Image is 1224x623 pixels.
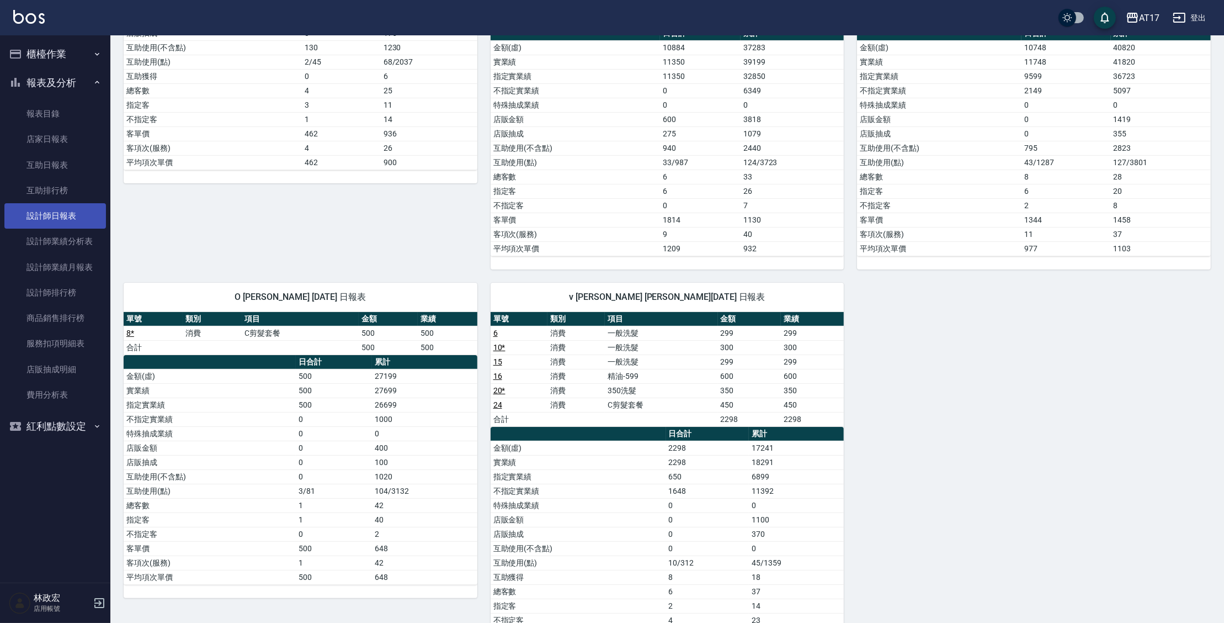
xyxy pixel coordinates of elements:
td: 2298 [718,412,781,426]
td: 0 [749,541,844,556]
td: 1100 [749,513,844,527]
td: 11392 [749,484,844,498]
td: 275 [660,126,741,141]
td: 40 [741,227,844,241]
td: 2298 [666,441,749,455]
td: 1 [296,556,372,570]
th: 項目 [242,312,359,326]
td: 0 [1021,126,1110,141]
a: 24 [493,400,502,409]
td: 42 [372,556,477,570]
td: 客項次(服務) [491,227,661,241]
td: 500 [296,541,372,556]
td: 平均項次單價 [124,155,302,170]
td: 28 [1111,170,1211,184]
th: 業績 [418,312,477,326]
a: 設計師業績分析表 [4,229,106,254]
td: 2298 [666,455,749,469]
td: 1 [296,498,372,513]
td: 355 [1111,126,1211,141]
td: 1230 [381,40,477,55]
td: 299 [781,326,844,340]
td: 14 [381,112,477,126]
button: 櫃檯作業 [4,40,106,68]
td: 實業績 [857,55,1021,69]
a: 費用分析表 [4,382,106,408]
th: 金額 [359,312,418,326]
a: 16 [493,372,502,381]
td: 5097 [1111,83,1211,98]
td: 932 [741,241,844,256]
td: 精油-599 [605,369,718,383]
td: 客項次(服務) [857,227,1021,241]
td: 特殊抽成業績 [124,426,296,441]
td: 互助使用(不含點) [857,141,1021,155]
td: 300 [781,340,844,355]
td: 11350 [660,69,741,83]
td: 客單價 [124,126,302,141]
td: 500 [296,398,372,412]
td: 11748 [1021,55,1110,69]
a: 報表目錄 [4,101,106,126]
td: 指定客 [857,184,1021,198]
td: 648 [372,541,477,556]
td: 0 [660,83,741,98]
td: 店販抽成 [491,126,661,141]
td: 0 [296,455,372,469]
td: 0 [660,98,741,112]
td: 指定實業績 [857,69,1021,83]
td: 648 [372,570,477,584]
td: 不指定實業績 [491,83,661,98]
td: 17241 [749,441,844,455]
td: 消費 [183,326,242,340]
td: 100 [372,455,477,469]
td: 指定實業績 [491,69,661,83]
td: 合計 [124,340,183,355]
td: 一般洗髮 [605,340,718,355]
td: 互助使用(點) [491,155,661,170]
td: 8 [1111,198,1211,213]
td: 977 [1021,241,1110,256]
td: 500 [359,340,418,355]
td: 店販抽成 [857,126,1021,141]
td: 795 [1021,141,1110,155]
a: 店家日報表 [4,126,106,152]
td: 27699 [372,383,477,398]
td: 店販抽成 [124,455,296,469]
td: 特殊抽成業績 [857,98,1021,112]
td: 9 [660,227,741,241]
td: 940 [660,141,741,155]
td: 指定客 [491,184,661,198]
a: 店販抽成明細 [4,357,106,382]
td: 1344 [1021,213,1110,227]
td: 不指定客 [857,198,1021,213]
td: 0 [1021,98,1110,112]
td: 0 [1111,98,1211,112]
td: 36723 [1111,69,1211,83]
td: 39199 [741,55,844,69]
td: 350 [718,383,781,398]
td: 299 [781,355,844,369]
td: 10/312 [666,556,749,570]
td: 1130 [741,213,844,227]
td: 指定實業績 [124,398,296,412]
td: 400 [372,441,477,455]
td: 2/45 [302,55,381,69]
td: 3 [302,98,381,112]
table: a dense table [491,27,844,256]
td: 消費 [547,355,605,369]
td: 9599 [1021,69,1110,83]
th: 類別 [547,312,605,326]
td: 37283 [741,40,844,55]
td: 指定客 [124,513,296,527]
td: 平均項次單價 [857,241,1021,256]
th: 單號 [124,312,183,326]
td: 特殊抽成業績 [491,498,666,513]
td: 1814 [660,213,741,227]
td: 實業績 [124,383,296,398]
td: 11 [381,98,477,112]
td: 0 [296,441,372,455]
button: save [1094,7,1116,29]
td: 18291 [749,455,844,469]
td: 124/3723 [741,155,844,170]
